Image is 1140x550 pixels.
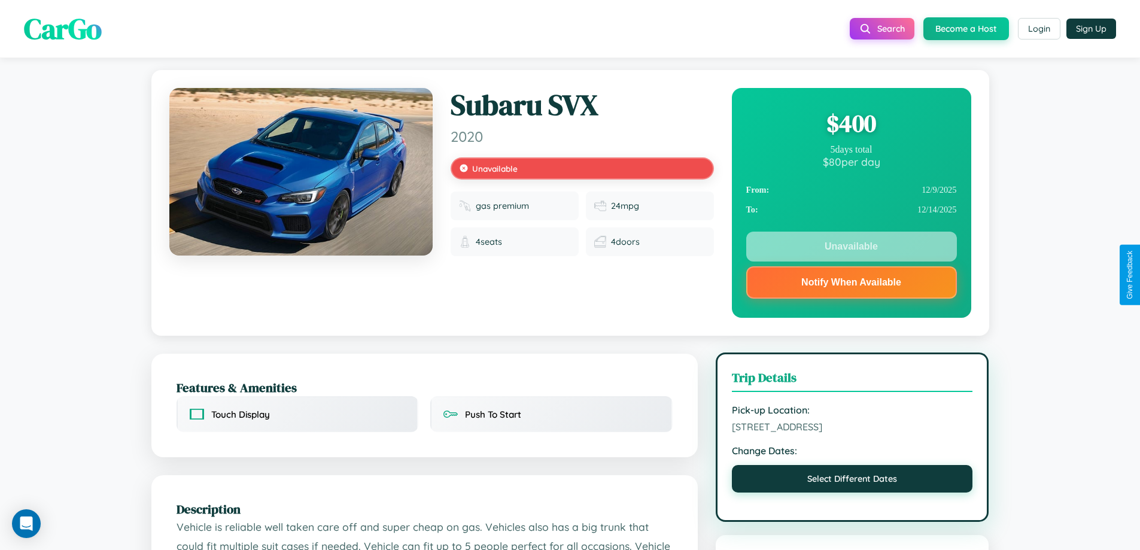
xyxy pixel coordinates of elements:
button: Search [850,18,914,39]
span: gas premium [476,200,529,211]
button: Notify When Available [746,266,957,299]
div: 5 days total [746,144,957,155]
button: Sign Up [1066,19,1116,39]
h2: Features & Amenities [177,379,673,396]
button: Become a Host [923,17,1009,40]
img: Subaru SVX 2020 [169,88,433,256]
div: 12 / 9 / 2025 [746,180,957,200]
button: Select Different Dates [732,465,973,493]
span: Push To Start [465,409,521,420]
span: 2020 [451,127,714,145]
img: Fuel efficiency [594,200,606,212]
div: $ 400 [746,107,957,139]
strong: From: [746,185,770,195]
img: Seats [459,236,471,248]
button: Unavailable [746,232,957,262]
div: Give Feedback [1126,251,1134,299]
span: 24 mpg [611,200,639,211]
span: Unavailable [472,163,518,174]
strong: Pick-up Location: [732,404,973,416]
div: 12 / 14 / 2025 [746,200,957,220]
span: CarGo [24,9,102,48]
div: Open Intercom Messenger [12,509,41,538]
button: Login [1018,18,1060,39]
h2: Description [177,500,673,518]
span: 4 doors [611,236,640,247]
img: Doors [594,236,606,248]
span: 4 seats [476,236,502,247]
img: Fuel type [459,200,471,212]
strong: Change Dates: [732,445,973,457]
span: Search [877,23,905,34]
h3: Trip Details [732,369,973,392]
strong: To: [746,205,758,215]
div: $ 80 per day [746,155,957,168]
h1: Subaru SVX [451,88,714,123]
span: [STREET_ADDRESS] [732,421,973,433]
span: Touch Display [211,409,270,420]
